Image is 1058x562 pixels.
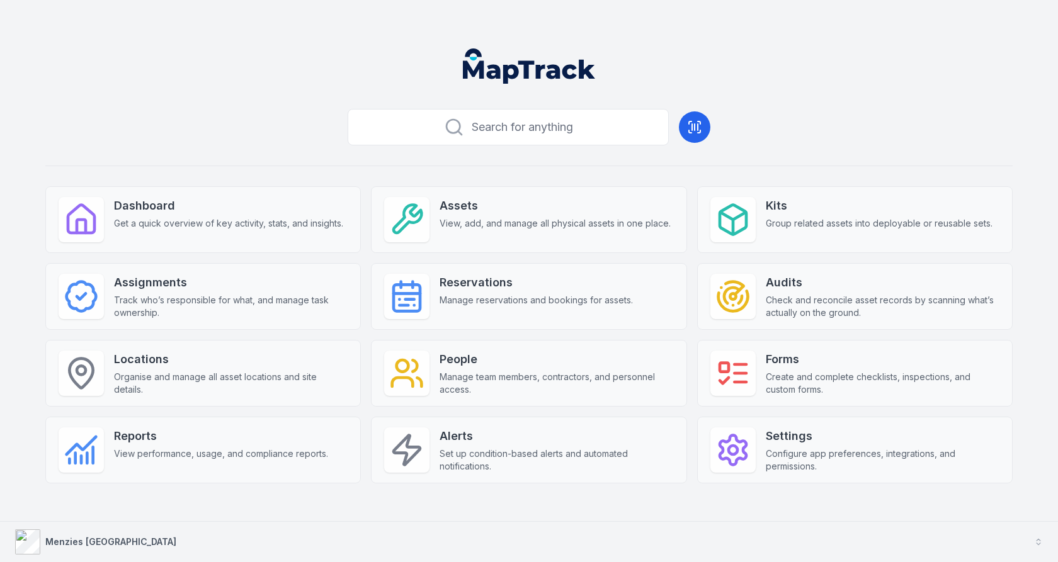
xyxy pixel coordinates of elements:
[697,263,1013,330] a: AuditsCheck and reconcile asset records by scanning what’s actually on the ground.
[114,197,343,215] strong: Dashboard
[440,447,673,473] span: Set up condition-based alerts and automated notifications.
[440,294,633,306] span: Manage reservations and bookings for assets.
[45,340,361,407] a: LocationsOrganise and manage all asset locations and site details.
[766,427,999,445] strong: Settings
[371,340,686,407] a: PeopleManage team members, contractors, and personnel access.
[766,351,999,368] strong: Forms
[440,351,673,368] strong: People
[371,417,686,483] a: AlertsSet up condition-based alerts and automated notifications.
[697,340,1013,407] a: FormsCreate and complete checklists, inspections, and custom forms.
[697,417,1013,483] a: SettingsConfigure app preferences, integrations, and permissions.
[766,197,993,215] strong: Kits
[114,447,328,460] span: View performance, usage, and compliance reports.
[766,294,999,319] span: Check and reconcile asset records by scanning what’s actually on the ground.
[766,274,999,291] strong: Audits
[114,427,328,445] strong: Reports
[114,217,343,230] span: Get a quick overview of key activity, stats, and insights.
[348,109,669,145] button: Search for anything
[371,186,686,253] a: AssetsView, add, and manage all physical assets in one place.
[45,263,361,330] a: AssignmentsTrack who’s responsible for what, and manage task ownership.
[114,351,348,368] strong: Locations
[766,217,993,230] span: Group related assets into deployable or reusable sets.
[440,217,671,230] span: View, add, and manage all physical assets in one place.
[766,371,999,396] span: Create and complete checklists, inspections, and custom forms.
[371,263,686,330] a: ReservationsManage reservations and bookings for assets.
[766,447,999,473] span: Configure app preferences, integrations, and permissions.
[114,371,348,396] span: Organise and manage all asset locations and site details.
[440,274,633,291] strong: Reservations
[114,294,348,319] span: Track who’s responsible for what, and manage task ownership.
[440,427,673,445] strong: Alerts
[440,197,671,215] strong: Assets
[440,371,673,396] span: Manage team members, contractors, and personnel access.
[114,274,348,291] strong: Assignments
[472,118,573,136] span: Search for anything
[443,48,615,84] nav: Global
[697,186,1013,253] a: KitsGroup related assets into deployable or reusable sets.
[45,536,176,547] strong: Menzies [GEOGRAPHIC_DATA]
[45,417,361,483] a: ReportsView performance, usage, and compliance reports.
[45,186,361,253] a: DashboardGet a quick overview of key activity, stats, and insights.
